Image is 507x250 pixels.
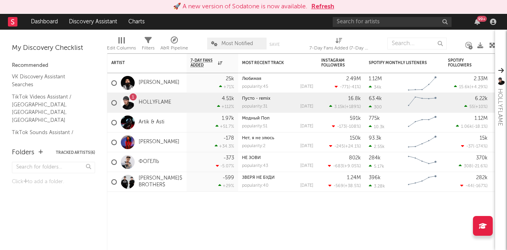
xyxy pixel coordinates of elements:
span: 7-Day Fans Added [191,58,216,68]
div: 25k [226,76,234,81]
div: +51.7 % [215,124,234,129]
div: popularity: 51 [242,124,267,129]
div: 3.28k [369,184,385,189]
input: Search... [387,38,447,49]
div: 1.12M [369,76,382,81]
span: -21.6 % [473,164,486,169]
a: TikTok Videos Assistant / [GEOGRAPHIC_DATA], [GEOGRAPHIC_DATA], [GEOGRAPHIC_DATA] [12,93,87,124]
span: -18.1 % [473,125,486,129]
a: НЕ ЗОВИ [242,156,261,160]
span: +24.1 % [345,144,360,149]
div: HOLLYFLAME [495,89,505,126]
div: ( ) [461,144,488,149]
span: +9.05 % [344,164,360,169]
div: popularity: 43 [242,164,268,168]
span: +189 % [346,105,360,109]
div: Edit Columns [107,34,136,57]
a: Пусто - remix [242,97,271,101]
span: -569 [334,184,343,188]
span: 3.15k [334,105,345,109]
a: Charts [123,14,150,30]
div: [DATE] [300,144,313,148]
a: TikTok Sounds Assistant / [GEOGRAPHIC_DATA], [GEOGRAPHIC_DATA], [GEOGRAPHIC_DATA] [12,128,87,160]
div: ( ) [464,104,488,109]
div: 6.22k [475,96,488,101]
div: 7-Day Fans Added (7-Day Fans Added) [309,44,369,53]
svg: Chart title [404,93,440,113]
span: -44 [465,184,473,188]
a: ФОГЕЛЬ [139,159,159,165]
svg: Chart title [404,73,440,93]
div: Filters [142,34,154,57]
div: 1.12M [475,116,488,121]
div: My Discovery Checklist [12,44,95,53]
div: Edit Columns [107,44,136,53]
div: 1.24M [347,175,361,180]
div: [DATE] [300,104,313,109]
span: +10 % [475,105,486,109]
div: Artist [111,61,171,65]
div: Пусто - remix [242,97,313,101]
div: popularity: 45 [242,85,268,89]
div: 1.97k [222,116,234,121]
div: 284k [369,155,381,161]
div: ( ) [335,84,361,89]
div: 34k [369,85,381,90]
div: -178 [223,136,234,141]
div: ( ) [328,183,361,188]
a: ЗВЕРЯ НЕ БУДИ [242,176,274,180]
input: Search for artists [333,17,452,27]
div: 591k [350,116,361,121]
span: -173 [337,125,346,129]
button: Tracked Artists(6) [56,151,95,155]
span: -245 [334,144,344,149]
div: 7-Day Fans Added (7-Day Fans Added) [309,34,369,57]
button: 99+ [475,19,480,25]
div: popularity: 2 [242,144,265,148]
div: A&R Pipeline [160,44,188,53]
span: -167 % [474,184,486,188]
div: 🚀 A new version of Sodatone is now available. [173,2,307,11]
div: Most Recent Track [242,61,301,65]
div: -5.07 % [216,163,234,169]
a: [PERSON_NAME] [139,139,179,146]
a: Artik & Asti [139,119,164,126]
div: -599 [223,175,234,180]
div: -373 [223,155,234,161]
a: HOLLYFLAME [139,99,171,106]
div: Spotify Monthly Listeners [369,61,428,65]
div: Filters [142,44,154,53]
span: -37 [466,144,473,149]
a: Любимая [242,77,261,81]
div: Модный Поп [242,116,313,121]
div: ( ) [459,163,488,169]
button: Refresh [311,2,334,11]
div: [DATE] [300,184,313,188]
svg: Chart title [404,172,440,192]
span: 55 [469,105,474,109]
div: [DATE] [300,164,313,168]
div: 775k [369,116,380,121]
div: 10.3k [369,124,385,129]
div: ( ) [332,124,361,129]
div: 63.4k [369,96,382,101]
a: Discovery Assistant [63,14,123,30]
div: +71 % [219,84,234,89]
a: VK Discovery Assistant Searches [12,72,87,89]
div: 370k [476,155,488,161]
div: Folders [12,148,34,157]
div: ЗВЕРЯ НЕ БУДИ [242,176,313,180]
div: 16.8k [348,96,361,101]
a: Нет, я не злюсь [242,136,274,140]
div: Spotify Followers [448,58,476,68]
svg: Chart title [404,152,440,172]
div: ( ) [329,144,361,149]
div: ( ) [328,163,361,169]
div: 2.33M [474,76,488,81]
div: A&R Pipeline [160,34,188,57]
div: 282k [476,175,488,180]
div: +34.3 % [215,144,234,149]
svg: Chart title [404,133,440,152]
div: +29 % [218,183,234,188]
div: [DATE] [300,124,313,129]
